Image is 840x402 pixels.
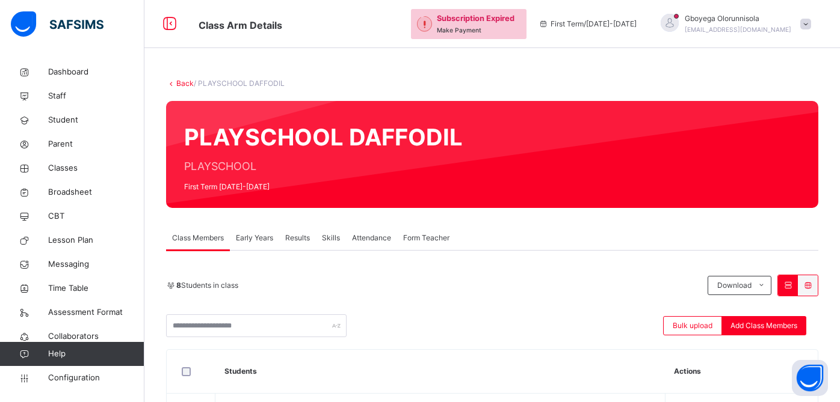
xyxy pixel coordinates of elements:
span: Student [48,114,144,126]
span: Lesson Plan [48,234,144,246]
span: Collaborators [48,330,144,343]
span: Parent [48,138,144,150]
span: Assessment Format [48,306,144,318]
span: Class Members [172,233,224,243]
span: Configuration [48,372,144,384]
span: Results [285,233,310,243]
span: Gboyega Olorunnisola [685,13,791,24]
span: CBT [48,210,144,222]
th: Actions [665,350,818,394]
b: 8 [176,281,181,290]
span: [EMAIL_ADDRESS][DOMAIN_NAME] [685,26,791,33]
span: Messaging [48,258,144,270]
img: outstanding-1.146d663e52f09953f639664a84e30106.svg [417,16,432,31]
span: First Term [DATE]-[DATE] [184,181,463,192]
span: Early Years [236,233,273,243]
span: Make Payment [437,26,481,34]
span: Add Class Members [730,320,797,331]
span: Skills [322,233,340,243]
span: / PLAYSCHOOL DAFFODIL [194,79,285,88]
span: Download [717,280,752,291]
span: Attendance [352,233,391,243]
span: Bulk upload [673,320,712,331]
span: Class Arm Details [199,19,282,31]
span: Students in class [176,280,238,291]
span: Classes [48,162,144,174]
span: Staff [48,90,144,102]
span: Dashboard [48,66,144,78]
span: Broadsheet [48,186,144,198]
th: Students [215,350,666,394]
div: GboyegaOlorunnisola [649,13,817,35]
a: Back [176,79,194,88]
img: safsims [11,11,103,37]
span: Subscription Expired [437,13,514,24]
span: Help [48,348,144,360]
span: Time Table [48,282,144,294]
button: Open asap [792,360,828,396]
span: session/term information [539,19,637,29]
span: Form Teacher [403,233,449,243]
